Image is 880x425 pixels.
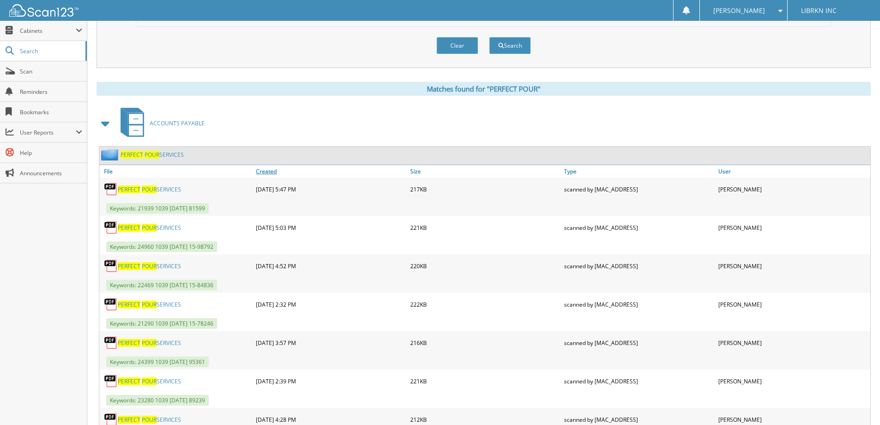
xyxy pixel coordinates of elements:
[118,339,181,347] a: PERFECT POURSERVICES
[104,259,118,273] img: PDF.png
[408,257,562,275] div: 220KB
[562,218,716,237] div: scanned by [MAC_ADDRESS]
[118,416,181,424] a: PERFECT POURSERVICES
[437,37,478,54] button: Clear
[20,108,82,116] span: Bookmarks
[408,372,562,390] div: 221KB
[106,395,209,406] span: Keywords: 23280 1039 [DATE] 89239
[101,149,121,160] img: folder2.png
[104,374,118,388] img: PDF.png
[118,301,140,308] span: PERFECT
[562,165,716,178] a: Type
[254,333,408,352] div: [DATE] 3:57 PM
[254,165,408,178] a: Created
[562,180,716,198] div: scanned by [MAC_ADDRESS]
[118,301,181,308] a: PERFECT POURSERVICES
[254,257,408,275] div: [DATE] 4:52 PM
[20,68,82,75] span: Scan
[408,180,562,198] div: 217KB
[254,295,408,314] div: [DATE] 2:32 PM
[562,333,716,352] div: scanned by [MAC_ADDRESS]
[562,372,716,390] div: scanned by [MAC_ADDRESS]
[145,151,159,159] span: POUR
[408,165,562,178] a: Size
[20,27,76,35] span: Cabinets
[118,339,140,347] span: PERFECT
[118,416,140,424] span: PERFECT
[118,377,140,385] span: PERFECT
[99,165,254,178] a: File
[408,295,562,314] div: 222KB
[118,224,140,232] span: PERFECT
[713,8,765,13] span: [PERSON_NAME]
[562,295,716,314] div: scanned by [MAC_ADDRESS]
[408,218,562,237] div: 221KB
[97,82,871,96] div: Matches found for "PERFECT POUR"
[254,218,408,237] div: [DATE] 5:03 PM
[142,224,157,232] span: POUR
[106,241,217,252] span: Keywords: 24960 1039 [DATE] 15-98792
[716,180,870,198] div: [PERSON_NAME]
[834,381,880,425] iframe: Chat Widget
[801,8,837,13] span: LIBRKN INC
[20,88,82,96] span: Reminders
[716,165,870,178] a: User
[118,224,181,232] a: PERFECT POURSERVICES
[104,182,118,196] img: PDF.png
[142,185,157,193] span: POUR
[142,377,157,385] span: POUR
[121,151,184,159] a: PERFECT POURSERVICES
[716,372,870,390] div: [PERSON_NAME]
[20,47,81,55] span: Search
[716,257,870,275] div: [PERSON_NAME]
[115,105,205,142] a: ACCOUNTS PAYABLE
[104,297,118,311] img: PDF.png
[150,119,205,127] span: ACCOUNTS PAYABLE
[106,203,209,214] span: Keywords: 21939 1039 [DATE] 81599
[121,151,143,159] span: PERFECT
[489,37,531,54] button: Search
[104,221,118,234] img: PDF.png
[106,280,217,290] span: Keywords: 22469 1039 [DATE] 15-84836
[106,318,217,329] span: Keywords: 21290 1039 [DATE] 15-78246
[20,129,76,136] span: User Reports
[20,149,82,157] span: Help
[9,4,79,17] img: scan123-logo-white.svg
[142,262,157,270] span: POUR
[20,169,82,177] span: Announcements
[716,218,870,237] div: [PERSON_NAME]
[118,262,181,270] a: PERFECT POURSERVICES
[142,339,157,347] span: POUR
[118,185,181,193] a: PERFECT POURSERVICES
[118,377,181,385] a: PERFECT POURSERVICES
[142,416,157,424] span: POUR
[716,295,870,314] div: [PERSON_NAME]
[118,262,140,270] span: PERFECT
[408,333,562,352] div: 216KB
[104,336,118,350] img: PDF.png
[716,333,870,352] div: [PERSON_NAME]
[118,185,140,193] span: PERFECT
[106,357,209,367] span: Keywords: 24399 1039 [DATE] 95361
[254,372,408,390] div: [DATE] 2:39 PM
[142,301,157,308] span: POUR
[254,180,408,198] div: [DATE] 5:47 PM
[562,257,716,275] div: scanned by [MAC_ADDRESS]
